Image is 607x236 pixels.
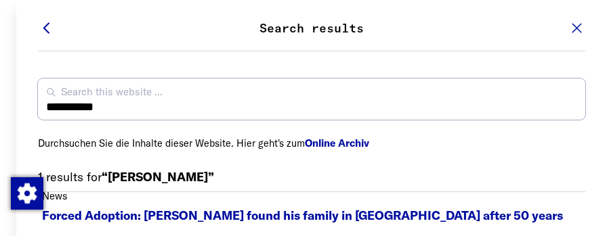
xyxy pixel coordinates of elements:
[38,168,585,192] p: 1 results for
[42,189,585,204] p: News
[305,137,369,149] a: Online Archiv
[259,19,364,37] p: Search results
[42,206,563,225] a: Forced Adoption: [PERSON_NAME] found his family in [GEOGRAPHIC_DATA] after 50 years
[38,136,585,151] p: Durchsuchen Sie die Inhalte dieser Website. Hier geht's zum
[11,177,43,210] img: Change consent
[529,7,591,34] nav: Primary
[10,176,43,209] div: Change consent
[102,169,214,185] strong: “[PERSON_NAME]”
